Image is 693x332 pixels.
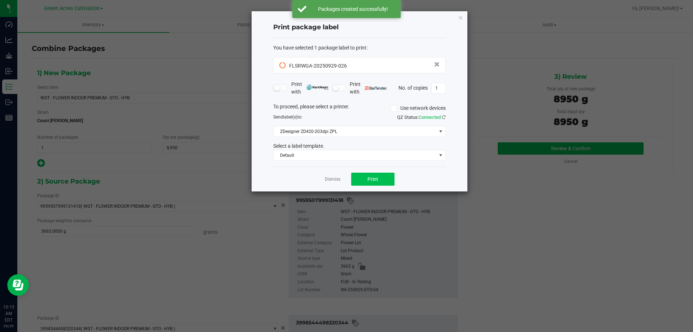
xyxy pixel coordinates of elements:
iframe: Resource center [7,274,29,296]
span: ZDesigner ZD420-203dpi ZPL [274,126,436,137]
a: Dismiss [325,176,340,182]
span: Print with [291,81,328,96]
img: bartender.png [365,86,387,90]
span: Print [367,176,378,182]
button: Print [351,173,395,186]
span: Connected [419,115,441,120]
span: label(s) [283,115,297,120]
img: mark_magic_cybra.png [306,85,328,90]
div: Select a label template. [268,142,451,150]
span: You have selected 1 package label to print [273,45,366,51]
span: Send to: [273,115,302,120]
h4: Print package label [273,23,446,32]
span: FLSRWGA-20250929-026 [289,63,347,69]
div: Packages created successfully! [310,5,395,13]
span: No. of copies [398,85,428,90]
div: : [273,44,446,52]
div: To proceed, please select a printer. [268,103,451,114]
span: Print with [350,81,387,96]
span: QZ Status: [397,115,446,120]
span: Pending Sync [279,61,287,69]
label: Use network devices [391,104,446,112]
span: Default [274,150,436,160]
